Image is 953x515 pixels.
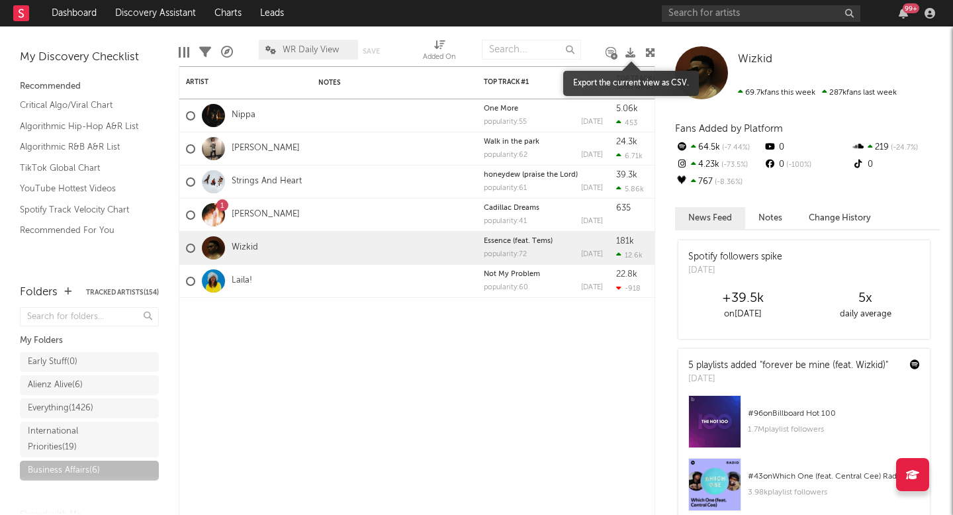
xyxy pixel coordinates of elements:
[20,461,159,481] a: Business Affairs(6)
[738,54,772,65] span: Wizkid
[86,289,159,296] button: Tracked Artists(154)
[804,291,927,306] div: 5 x
[20,352,159,372] a: Early Stuff(0)
[28,424,121,455] div: International Priorities ( 19 )
[616,171,637,179] div: 39.3k
[484,284,528,291] div: popularity: 60
[581,185,603,192] div: [DATE]
[675,173,763,191] div: 767
[232,275,252,287] a: Laila!
[283,46,339,54] span: WR Daily View
[484,105,603,113] div: One More
[28,400,93,416] div: Everything ( 1426 )
[484,251,527,258] div: popularity: 72
[20,375,159,395] a: Alienz Alive(6)
[484,238,603,245] div: Essence (feat. Tems)
[616,270,637,279] div: 22.8k
[232,209,300,220] a: [PERSON_NAME]
[581,152,603,159] div: [DATE]
[616,152,643,160] div: 6.71k
[28,463,100,479] div: Business Affairs ( 6 )
[852,156,940,173] div: 0
[484,138,603,146] div: Walk in the park
[581,118,603,126] div: [DATE]
[688,373,888,386] div: [DATE]
[484,152,527,159] div: popularity: 62
[682,306,804,322] div: on [DATE]
[745,207,795,229] button: Notes
[484,171,578,179] a: honeydew (praise the Lord)
[484,185,527,192] div: popularity: 61
[688,264,782,277] div: [DATE]
[616,284,641,293] div: -918
[423,50,456,66] div: Added On
[28,354,77,370] div: Early Stuff ( 0 )
[688,359,888,373] div: 5 playlists added
[484,271,603,278] div: Not My Problem
[221,33,233,71] div: A&R Pipeline
[20,285,58,301] div: Folders
[20,119,146,134] a: Algorithmic Hip-Hop A&R List
[662,5,860,22] input: Search for artists
[20,203,146,217] a: Spotify Track Velocity Chart
[616,75,715,91] div: Top Track US Audio Streams Daily Growth
[804,306,927,322] div: daily average
[20,223,146,238] a: Recommended For You
[616,251,643,259] div: 12.6k
[20,181,146,196] a: YouTube Hottest Videos
[616,118,637,127] div: 453
[484,205,603,212] div: Cadillac Dreams
[889,144,918,152] span: -24.7 %
[484,238,553,245] a: Essence (feat. Tems)
[318,79,451,87] div: Notes
[20,161,146,175] a: TikTok Global Chart
[20,307,159,326] input: Search for folders...
[232,143,300,154] a: [PERSON_NAME]
[763,156,851,173] div: 0
[675,139,763,156] div: 64.5k
[484,205,539,212] a: Cadillac Dreams
[232,110,255,121] a: Nippa
[484,171,603,179] div: honeydew (praise the Lord)
[713,179,743,186] span: -8.36 %
[763,139,851,156] div: 0
[852,139,940,156] div: 219
[738,89,897,97] span: 287k fans last week
[363,48,380,55] button: Save
[20,50,159,66] div: My Discovery Checklist
[581,251,603,258] div: [DATE]
[748,469,920,485] div: # 43 on Which One (feat. Central Cee) Radio
[484,271,540,278] a: Not My Problem
[738,89,815,97] span: 69.7k fans this week
[748,422,920,438] div: 1.7M playlist followers
[232,242,258,254] a: Wizkid
[186,78,285,86] div: Artist
[675,156,763,173] div: 4.23k
[675,124,783,134] span: Fans Added by Platform
[795,207,884,229] button: Change History
[199,33,211,71] div: Filters
[616,138,637,146] div: 24.3k
[719,162,748,169] span: -73.5 %
[20,140,146,154] a: Algorithmic R&B A&R List
[682,291,804,306] div: +39.5k
[616,185,644,193] div: 5.86k
[616,105,638,113] div: 5.06k
[616,204,631,212] div: 635
[581,284,603,291] div: [DATE]
[760,361,888,370] a: "forever be mine (feat. Wizkid)"
[738,53,772,66] a: Wizkid
[903,3,919,13] div: 99 +
[28,377,83,393] div: Alienz Alive ( 6 )
[484,105,518,113] a: One More
[484,138,539,146] a: Walk in the park
[423,33,456,71] div: Added On
[20,398,159,418] a: Everything(1426)
[484,78,583,86] div: Top Track #1
[899,8,908,19] button: 99+
[232,176,302,187] a: Strings And Heart
[482,40,581,60] input: Search...
[20,333,159,349] div: My Folders
[179,33,189,71] div: Edit Columns
[616,237,634,246] div: 181k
